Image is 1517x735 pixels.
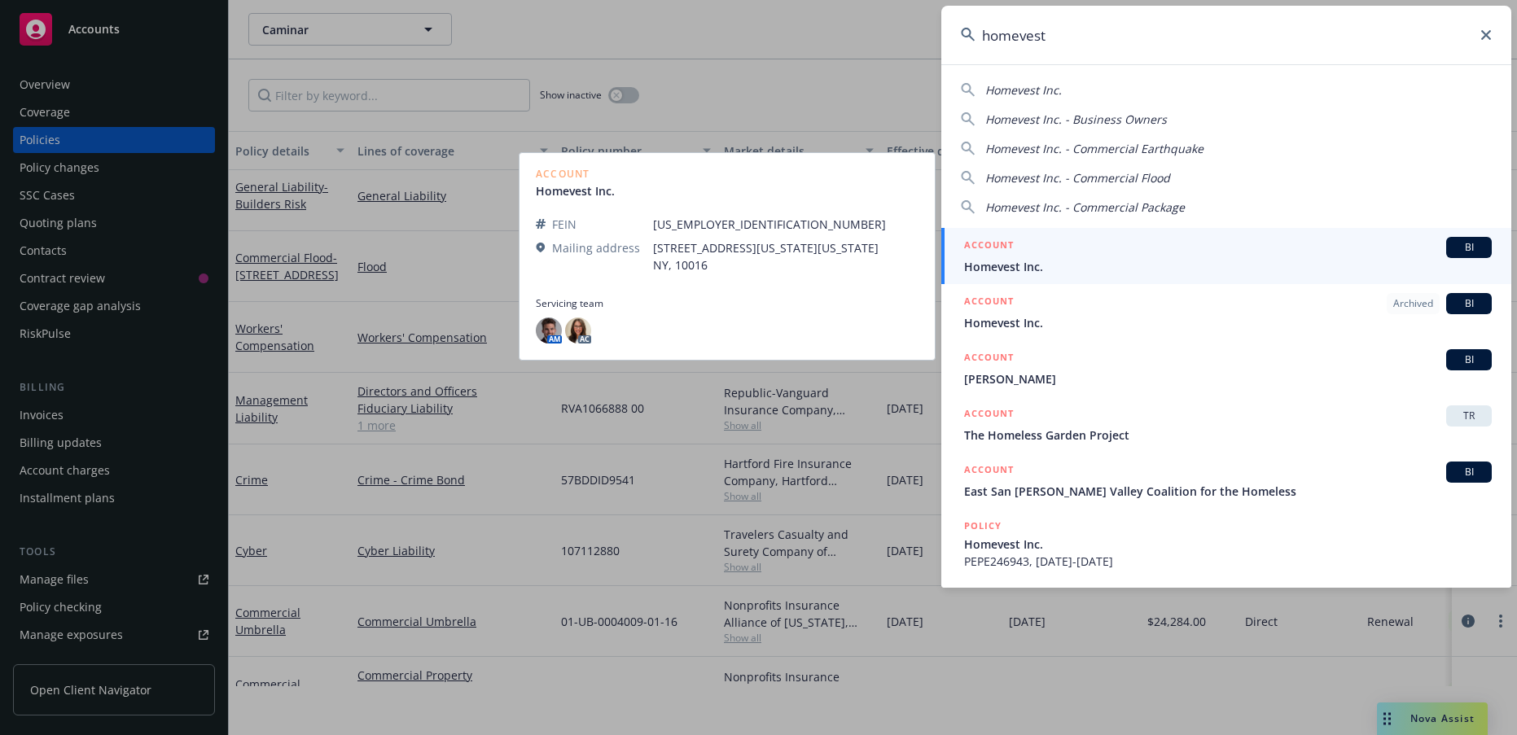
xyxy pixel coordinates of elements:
[941,396,1511,453] a: ACCOUNTTRThe Homeless Garden Project
[985,141,1204,156] span: Homevest Inc. - Commercial Earthquake
[985,112,1167,127] span: Homevest Inc. - Business Owners
[1453,465,1485,479] span: BI
[964,405,1014,425] h5: ACCOUNT
[964,518,1002,534] h5: POLICY
[1453,240,1485,255] span: BI
[941,228,1511,284] a: ACCOUNTBIHomevest Inc.
[964,462,1014,481] h5: ACCOUNT
[985,82,1062,98] span: Homevest Inc.
[985,170,1170,186] span: Homevest Inc. - Commercial Flood
[964,293,1014,313] h5: ACCOUNT
[941,453,1511,509] a: ACCOUNTBIEast San [PERSON_NAME] Valley Coalition for the Homeless
[964,349,1014,369] h5: ACCOUNT
[964,427,1492,444] span: The Homeless Garden Project
[985,199,1185,215] span: Homevest Inc. - Commercial Package
[1453,352,1485,367] span: BI
[941,340,1511,396] a: ACCOUNTBI[PERSON_NAME]
[964,314,1492,331] span: Homevest Inc.
[941,6,1511,64] input: Search...
[964,370,1492,387] span: [PERSON_NAME]
[964,237,1014,256] h5: ACCOUNT
[1453,296,1485,311] span: BI
[964,553,1492,570] span: PEPE246943, [DATE]-[DATE]
[1453,409,1485,423] span: TR
[964,536,1492,553] span: Homevest Inc.
[941,509,1511,579] a: POLICYHomevest Inc.PEPE246943, [DATE]-[DATE]
[1393,296,1433,311] span: Archived
[964,483,1492,500] span: East San [PERSON_NAME] Valley Coalition for the Homeless
[964,258,1492,275] span: Homevest Inc.
[941,284,1511,340] a: ACCOUNTArchivedBIHomevest Inc.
